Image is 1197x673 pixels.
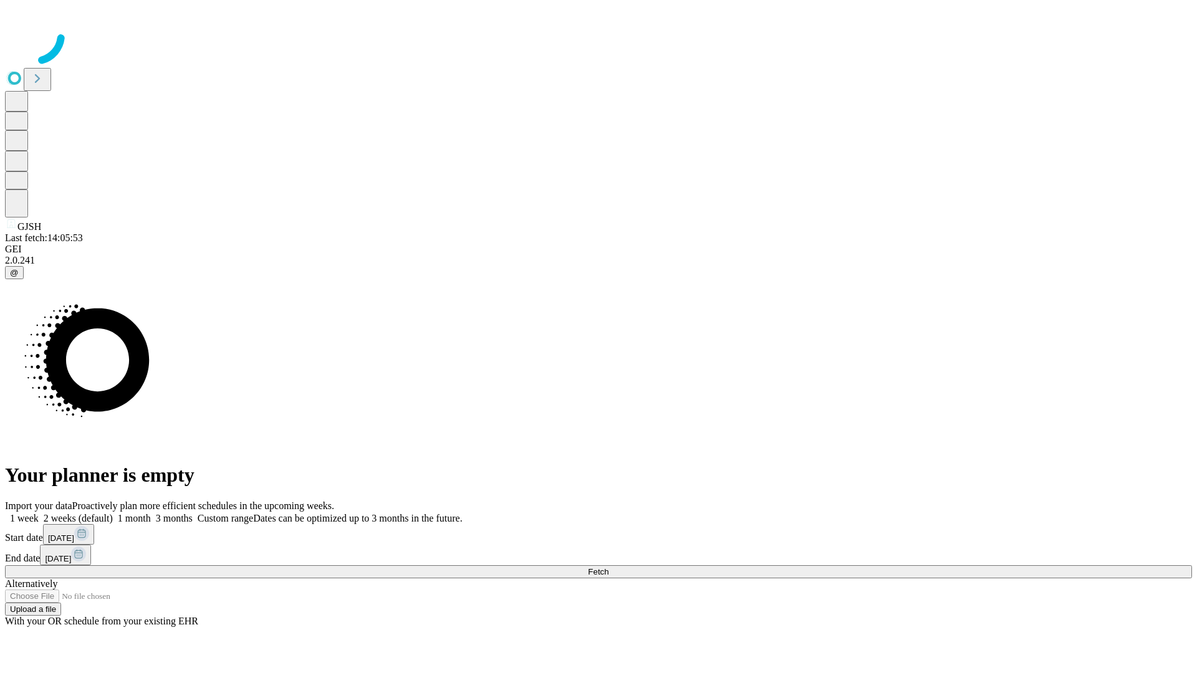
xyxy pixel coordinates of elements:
[72,500,334,511] span: Proactively plan more efficient schedules in the upcoming weeks.
[44,513,113,523] span: 2 weeks (default)
[5,500,72,511] span: Import your data
[5,616,198,626] span: With your OR schedule from your existing EHR
[10,513,39,523] span: 1 week
[588,567,608,576] span: Fetch
[40,545,91,565] button: [DATE]
[5,603,61,616] button: Upload a file
[5,545,1192,565] div: End date
[156,513,193,523] span: 3 months
[5,266,24,279] button: @
[45,554,71,563] span: [DATE]
[5,524,1192,545] div: Start date
[10,268,19,277] span: @
[5,232,83,243] span: Last fetch: 14:05:53
[198,513,253,523] span: Custom range
[5,255,1192,266] div: 2.0.241
[48,533,74,543] span: [DATE]
[43,524,94,545] button: [DATE]
[118,513,151,523] span: 1 month
[5,464,1192,487] h1: Your planner is empty
[5,578,57,589] span: Alternatively
[17,221,41,232] span: GJSH
[5,565,1192,578] button: Fetch
[253,513,462,523] span: Dates can be optimized up to 3 months in the future.
[5,244,1192,255] div: GEI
